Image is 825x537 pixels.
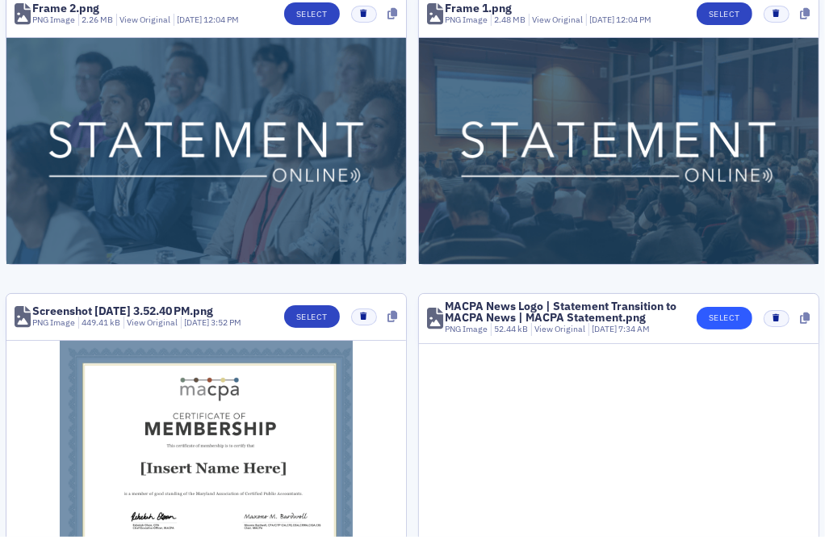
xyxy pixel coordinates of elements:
[592,323,618,334] span: [DATE]
[127,317,178,328] a: View Original
[177,14,203,25] span: [DATE]
[534,323,585,334] a: View Original
[78,14,114,27] div: 2.26 MB
[32,317,75,329] div: PNG Image
[284,2,340,25] button: Select
[618,323,650,334] span: 7:34 AM
[616,14,651,25] span: 12:04 PM
[697,2,752,25] button: Select
[32,2,99,14] div: Frame 2.png
[589,14,616,25] span: [DATE]
[491,323,529,336] div: 52.44 kB
[532,14,583,25] a: View Original
[119,14,170,25] a: View Original
[211,317,241,328] span: 3:52 PM
[445,323,488,336] div: PNG Image
[184,317,211,328] span: [DATE]
[32,14,75,27] div: PNG Image
[697,307,752,329] button: Select
[203,14,239,25] span: 12:04 PM
[445,2,512,14] div: Frame 1.png
[445,14,488,27] div: PNG Image
[491,14,526,27] div: 2.48 MB
[445,300,685,323] div: MACPA News Logo | Statement Transition to MACPA News | MACPA Statement.png
[284,305,340,328] button: Select
[78,317,121,329] div: 449.41 kB
[32,305,213,317] div: Screenshot [DATE] 3.52.40 PM.png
